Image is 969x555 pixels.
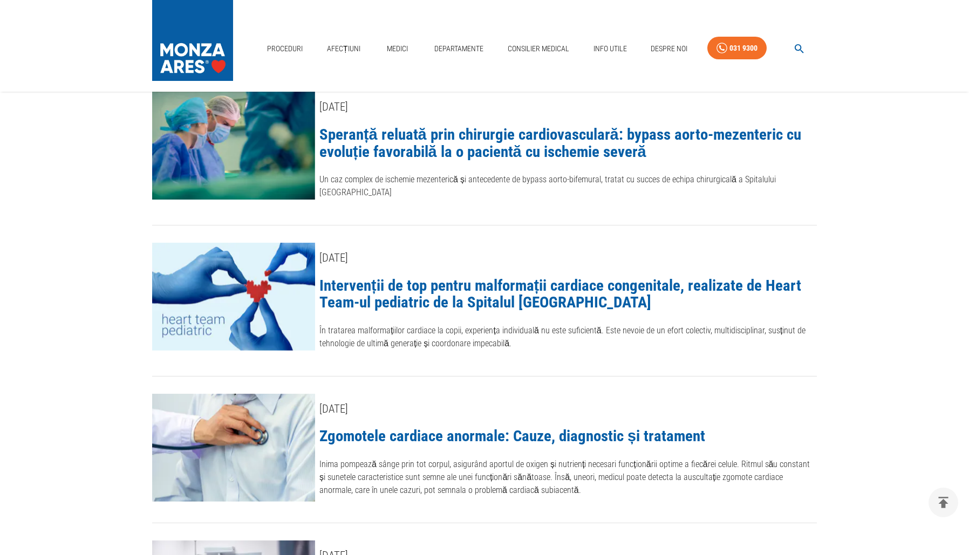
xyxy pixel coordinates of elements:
[319,458,817,497] p: Inima pompează sânge prin tot corpul, asigurând aportul de oxigen și nutrienți necesari funcționă...
[152,243,315,351] img: Intervenții de top pentru malformații cardiace congenitale, realizate de Heart Team-ul pediatric ...
[319,252,817,264] div: [DATE]
[589,38,631,60] a: Info Utile
[646,38,692,60] a: Despre Noi
[263,38,307,60] a: Proceduri
[707,37,767,60] a: 031 9300
[152,394,315,502] img: Zgomotele cardiace anormale: Cauze, diagnostic și tratament
[319,125,801,161] a: Speranță reluată prin chirurgie cardiovasculară: bypass aorto-mezenteric cu evoluție favorabilă l...
[503,38,574,60] a: Consilier Medical
[319,101,817,113] div: [DATE]
[319,427,705,445] a: Zgomotele cardiace anormale: Cauze, diagnostic și tratament
[319,173,817,199] p: Un caz complex de ischemie mezenterică și antecedente de bypass aorto-bifemural, tratat cu succes...
[319,324,817,350] p: În tratarea malformațiilor cardiace la copii, experiența individuală nu este suficientă. Este nev...
[380,38,414,60] a: Medici
[319,276,801,312] a: Intervenții de top pentru malformații cardiace congenitale, realizate de Heart Team-ul pediatric ...
[729,42,758,55] div: 031 9300
[319,403,817,415] div: [DATE]
[929,488,958,517] button: delete
[430,38,488,60] a: Departamente
[152,92,315,200] img: Speranță reluată prin chirurgie cardiovasculară: bypass aorto-mezenteric cu evoluție favorabilă l...
[323,38,365,60] a: Afecțiuni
